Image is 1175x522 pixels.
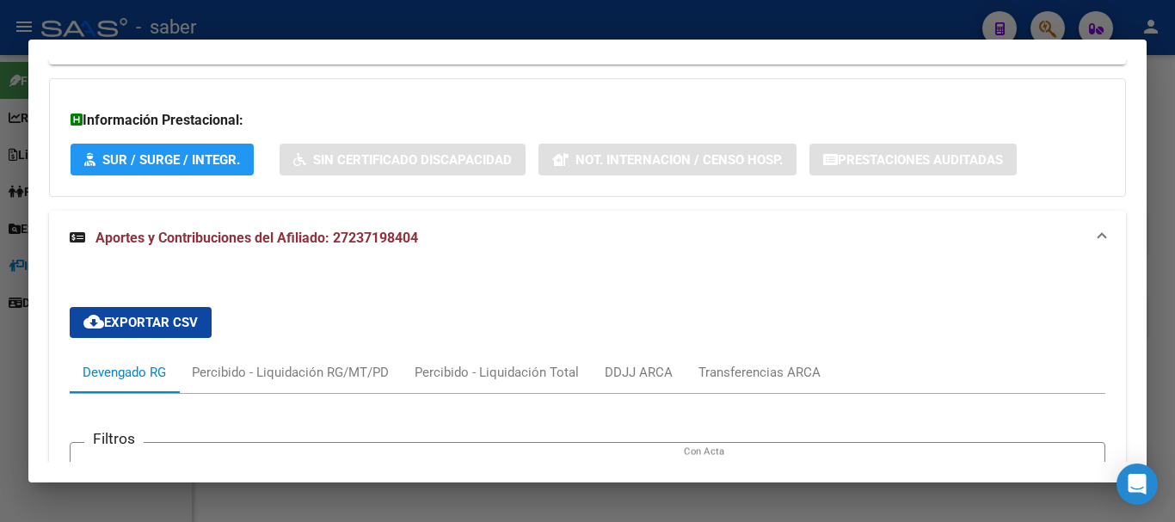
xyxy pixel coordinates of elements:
h3: Información Prestacional: [71,110,1104,131]
button: Sin Certificado Discapacidad [280,144,526,175]
button: SUR / SURGE / INTEGR. [71,144,254,175]
button: Prestaciones Auditadas [809,144,1017,175]
mat-expansion-panel-header: Aportes y Contribuciones del Afiliado: 27237198404 [49,211,1126,266]
div: DDJJ ARCA [605,363,673,382]
span: Seleccionar Gerenciador [499,462,655,477]
span: Sin Certificado Discapacidad [313,152,512,168]
span: Exportar CSV [83,315,198,330]
button: Not. Internacion / Censo Hosp. [538,144,797,175]
mat-icon: cloud_download [83,311,104,332]
span: Todos [684,462,720,477]
div: Percibido - Liquidación Total [415,363,579,382]
div: Percibido - Liquidación RG/MT/PD [192,363,389,382]
div: Devengado RG [83,363,166,382]
div: Transferencias ARCA [698,363,821,382]
span: Aportes y Contribuciones del Afiliado: 27237198404 [95,230,418,246]
div: Open Intercom Messenger [1117,464,1158,505]
h3: Filtros [84,429,144,448]
button: Exportar CSV [70,307,212,338]
span: Not. Internacion / Censo Hosp. [575,152,783,168]
span: Prestaciones Auditadas [838,152,1003,168]
span: SUR / SURGE / INTEGR. [102,152,240,168]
